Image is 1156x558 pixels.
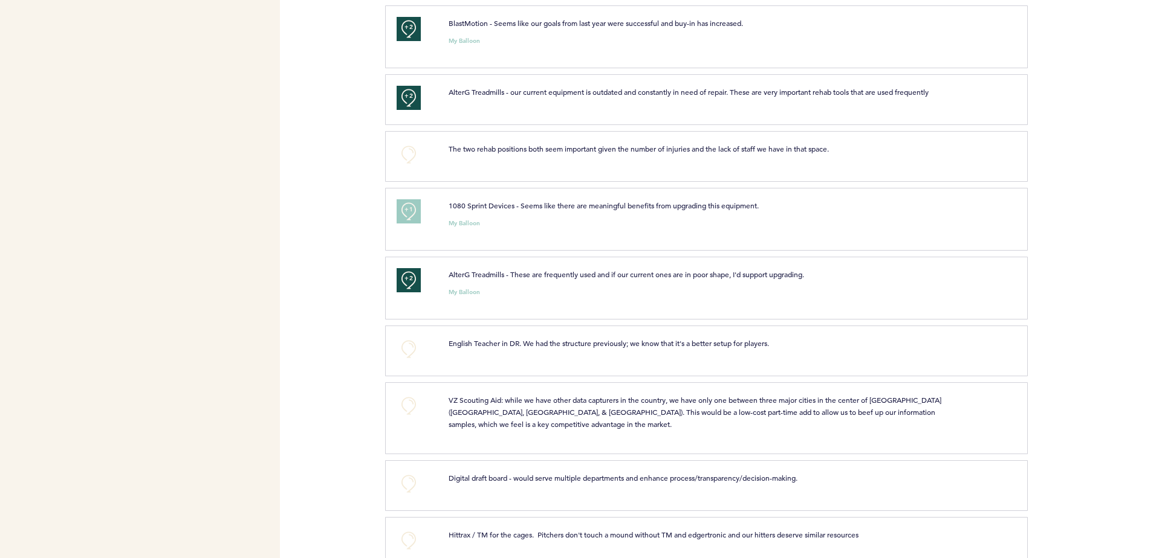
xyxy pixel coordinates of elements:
span: VZ Scouting Aid: while we have other data capturers in the country, we have only one between thre... [449,395,943,429]
span: Hittrax / TM for the cages. Pitchers don't touch a mound without TM and edgertronic and our hitte... [449,530,859,539]
span: +2 [404,272,413,284]
button: +1 [397,199,421,223]
small: My Balloon [449,289,480,295]
button: +2 [397,86,421,110]
span: AlterG Treadmills - These are frequently used and if our current ones are in poor shape, I'd supp... [449,269,804,279]
button: +2 [397,17,421,41]
span: AlterG Treadmills - our current equipment is outdated and constantly in need of repair. These are... [449,87,929,97]
span: The two rehab positions both seem important given the number of injuries and the lack of staff we... [449,144,829,153]
span: BlastMotion - Seems like our goals from last year were successful and buy-in has increased. [449,18,743,28]
small: My Balloon [449,38,480,44]
small: My Balloon [449,220,480,226]
button: +2 [397,268,421,292]
span: +2 [404,90,413,102]
span: English Teacher in DR. We had the structure previously; we know that it's a better setup for play... [449,338,769,348]
span: 1080 Sprint Devices - Seems like there are meaningful benefits from upgrading this equipment. [449,200,759,210]
span: +1 [404,204,413,216]
span: Digital draft board - would serve multiple departments and enhance process/transparency/decision-... [449,473,797,483]
span: +2 [404,21,413,33]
